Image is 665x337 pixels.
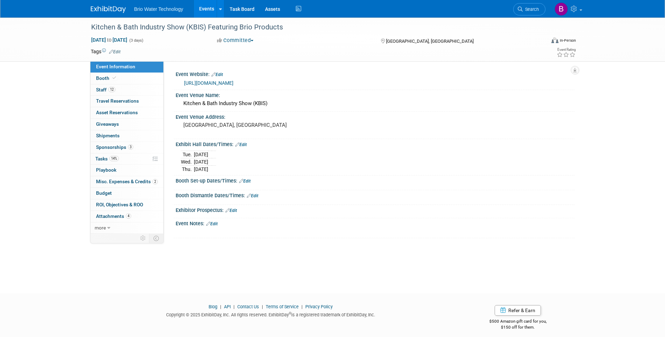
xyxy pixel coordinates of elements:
[237,304,259,309] a: Contact Us
[266,304,299,309] a: Terms of Service
[96,133,120,138] span: Shipments
[113,76,116,80] i: Booth reservation complete
[95,225,106,231] span: more
[386,39,474,44] span: [GEOGRAPHIC_DATA], [GEOGRAPHIC_DATA]
[90,61,163,73] a: Event Information
[91,37,128,43] span: [DATE] [DATE]
[90,222,163,234] a: more
[90,176,163,187] a: Misc. Expenses & Credits2
[90,153,163,165] a: Tasks14%
[461,314,575,330] div: $500 Amazon gift card for you,
[96,98,139,104] span: Travel Reservations
[176,190,575,199] div: Booth Dismantle Dates/Times:
[239,179,251,184] a: Edit
[96,213,131,219] span: Attachments
[184,80,233,86] a: [URL][DOMAIN_NAME]
[211,72,223,77] a: Edit
[90,211,163,222] a: Attachments4
[495,305,541,316] a: Refer & Earn
[91,48,121,55] td: Tags
[194,166,208,173] td: [DATE]
[225,208,237,213] a: Edit
[96,75,117,81] span: Booth
[260,304,265,309] span: |
[89,21,535,34] div: Kitchen & Bath Industry Show (KBIS) Featuring Brio Products
[224,304,231,309] a: API
[134,6,183,12] span: Brio Water Technology
[461,324,575,330] div: $150 off for them.
[96,202,143,207] span: ROI, Objectives & ROO
[176,205,575,214] div: Exhibitor Prospectus:
[106,37,113,43] span: to
[305,304,333,309] a: Privacy Policy
[181,166,194,173] td: Thu.
[90,73,163,84] a: Booth
[96,144,133,150] span: Sponsorships
[235,142,247,147] a: Edit
[91,310,451,318] div: Copyright © 2025 ExhibitDay, Inc. All rights reserved. ExhibitDay is a registered trademark of Ex...
[194,151,208,158] td: [DATE]
[176,112,575,121] div: Event Venue Address:
[176,90,575,99] div: Event Venue Name:
[152,179,158,184] span: 2
[95,156,119,161] span: Tasks
[90,96,163,107] a: Travel Reservations
[96,179,158,184] span: Misc. Expenses & Credits
[181,151,194,158] td: Tue.
[513,3,545,15] a: Search
[96,87,115,92] span: Staff
[96,64,135,69] span: Event Information
[183,122,334,128] pre: [GEOGRAPHIC_DATA], [GEOGRAPHIC_DATA]
[96,190,112,196] span: Budget
[128,144,133,150] span: 3
[232,304,236,309] span: |
[523,7,539,12] span: Search
[504,36,576,47] div: Event Format
[176,139,575,148] div: Exhibit Hall Dates/Times:
[109,156,119,161] span: 14%
[96,167,116,173] span: Playbook
[96,110,138,115] span: Asset Reservations
[176,176,575,185] div: Booth Set-up Dates/Times:
[289,311,291,315] sup: ®
[300,304,304,309] span: |
[129,38,143,43] span: (3 days)
[176,218,575,227] div: Event Notes:
[126,213,131,219] span: 4
[559,38,576,43] div: In-Person
[90,107,163,118] a: Asset Reservations
[209,304,217,309] a: Blog
[109,49,121,54] a: Edit
[91,6,126,13] img: ExhibitDay
[181,98,569,109] div: Kitchen & Bath Industry Show (KBIS)
[218,304,223,309] span: |
[137,234,149,243] td: Personalize Event Tab Strip
[206,221,218,226] a: Edit
[90,84,163,96] a: Staff12
[194,158,208,166] td: [DATE]
[90,188,163,199] a: Budget
[90,130,163,142] a: Shipments
[149,234,163,243] td: Toggle Event Tabs
[247,193,258,198] a: Edit
[215,37,256,44] button: Committed
[551,37,558,43] img: Format-Inperson.png
[181,158,194,166] td: Wed.
[555,2,568,16] img: Brandye Gahagan
[96,121,119,127] span: Giveaways
[90,199,163,211] a: ROI, Objectives & ROO
[108,87,115,92] span: 12
[90,119,163,130] a: Giveaways
[557,48,576,51] div: Event Rating
[90,165,163,176] a: Playbook
[90,142,163,153] a: Sponsorships3
[176,69,575,78] div: Event Website:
